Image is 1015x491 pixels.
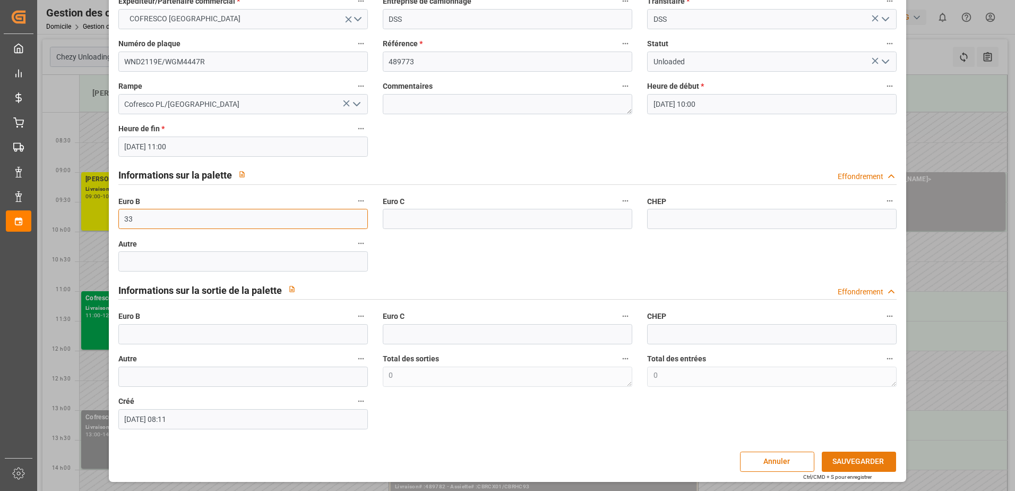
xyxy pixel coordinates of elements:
button: Ouvrir le menu [877,54,893,70]
font: Autre [118,354,137,363]
font: Référence [383,39,418,48]
font: Heure de début [647,82,699,90]
input: JJ-MM-AAAA HH :MM [118,137,368,157]
font: Autre [118,240,137,248]
div: Effondrement [838,171,883,182]
span: COFRESCO [GEOGRAPHIC_DATA] [124,13,246,24]
font: Total des sorties [383,354,439,363]
button: Référence * [618,37,632,50]
button: CHEP [883,309,897,323]
button: Statut [883,37,897,50]
button: View description [282,279,302,299]
button: Numéro de plaque [354,37,368,50]
button: SAUVEGARDER [822,452,896,472]
button: Total des sorties [618,352,632,366]
textarea: 0 [647,367,897,387]
input: JJ-MM-AAAA HH :MM [647,94,897,114]
button: Ouvrir le menu [118,9,368,29]
font: Total des entrées [647,354,706,363]
div: Ctrl/CMD + S pour enregistrer [803,473,872,481]
font: Commentaires [383,82,433,90]
button: Commentaires [618,79,632,93]
font: Statut [647,39,668,48]
font: Créé [118,397,134,405]
div: Effondrement [838,286,883,298]
font: Heure de fin [118,124,160,133]
h2: Informations sur la palette [118,168,232,182]
input: Type à rechercher/sélectionner [118,94,368,114]
button: Autre [354,352,368,366]
button: Euro C [618,194,632,208]
button: Total des entrées [883,352,897,366]
input: JJ-MM-AAAA HH :MM [118,409,368,429]
font: Rampe [118,82,142,90]
input: Type à rechercher/sélectionner [647,52,897,72]
font: Euro C [383,312,405,320]
button: Ouvrir le menu [348,96,364,113]
button: Heure de fin * [354,122,368,136]
textarea: 0 [383,367,632,387]
button: Heure de début * [883,79,897,93]
font: Numéro de plaque [118,39,180,48]
h2: Informations sur la sortie de la palette [118,283,282,298]
font: Euro B [118,197,140,206]
button: Euro C [618,309,632,323]
button: Autre [354,236,368,250]
button: Annuler [740,452,814,472]
font: CHEP [647,197,666,206]
button: CHEP [883,194,897,208]
button: Rampe [354,79,368,93]
font: Euro C [383,197,405,206]
button: Euro B [354,194,368,208]
button: View description [232,164,252,184]
button: Ouvrir le menu [877,11,893,28]
button: Créé [354,394,368,408]
font: Euro B [118,312,140,320]
button: Euro B [354,309,368,323]
font: CHEP [647,312,666,320]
